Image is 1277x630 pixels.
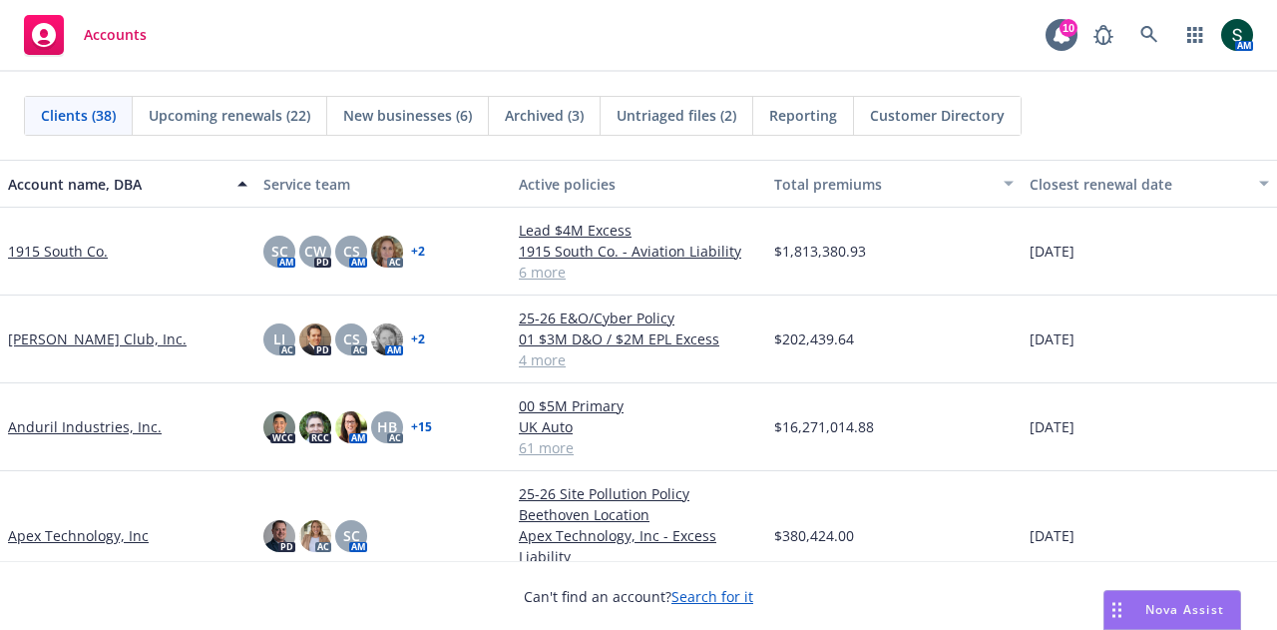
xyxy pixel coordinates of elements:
a: 00 $5M Primary [519,395,758,416]
div: Total premiums [774,174,992,195]
span: Clients (38) [41,105,116,126]
a: Accounts [16,7,155,63]
span: $1,813,380.93 [774,241,866,262]
span: Reporting [769,105,837,126]
div: Service team [263,174,503,195]
span: HB [377,416,397,437]
span: Accounts [84,27,147,43]
a: 4 more [519,349,758,370]
div: Closest renewal date [1030,174,1247,195]
span: [DATE] [1030,525,1074,546]
span: Archived (3) [505,105,584,126]
span: [DATE] [1030,416,1074,437]
a: Apex Technology, Inc [8,525,149,546]
a: Apex Technology, Inc - Excess Liability [519,525,758,567]
div: Active policies [519,174,758,195]
img: photo [299,323,331,355]
span: LI [273,328,285,349]
img: photo [299,520,331,552]
span: $202,439.64 [774,328,854,349]
img: photo [371,236,403,268]
span: SC [343,525,360,546]
span: New businesses (6) [343,105,472,126]
a: Lead $4M Excess [519,220,758,241]
a: Switch app [1175,15,1215,55]
img: photo [299,411,331,443]
a: Anduril Industries, Inc. [8,416,162,437]
span: SC [271,241,288,262]
a: + 2 [411,246,425,258]
img: photo [1221,19,1253,51]
span: Untriaged files (2) [617,105,736,126]
a: + 2 [411,333,425,345]
a: + 15 [411,421,432,433]
img: photo [263,520,295,552]
a: 01 $3M D&O / $2M EPL Excess [519,328,758,349]
span: $380,424.00 [774,525,854,546]
a: Search [1129,15,1169,55]
a: Report a Bug [1083,15,1123,55]
a: 1915 South Co. - Aviation Liability [519,241,758,262]
img: photo [335,411,367,443]
span: Can't find an account? [524,586,753,607]
span: CW [304,241,326,262]
a: 6 more [519,262,758,283]
a: 61 more [519,437,758,458]
a: 25-26 E&O/Cyber Policy [519,308,758,328]
a: Search for it [671,587,753,606]
div: Account name, DBA [8,174,225,195]
span: CS [343,241,360,262]
span: [DATE] [1030,328,1074,349]
button: Active policies [511,160,766,208]
span: [DATE] [1030,241,1074,262]
div: 10 [1060,19,1077,37]
button: Total premiums [766,160,1022,208]
a: 25-26 Site Pollution Policy Beethoven Location [519,483,758,525]
a: 1915 South Co. [8,241,108,262]
span: $16,271,014.88 [774,416,874,437]
div: Drag to move [1104,591,1129,629]
span: CS [343,328,360,349]
button: Service team [255,160,511,208]
span: Upcoming renewals (22) [149,105,310,126]
span: Customer Directory [870,105,1005,126]
a: UK Auto [519,416,758,437]
span: Nova Assist [1145,601,1224,618]
a: [PERSON_NAME] Club, Inc. [8,328,187,349]
img: photo [263,411,295,443]
img: photo [371,323,403,355]
button: Nova Assist [1103,590,1241,630]
button: Closest renewal date [1022,160,1277,208]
